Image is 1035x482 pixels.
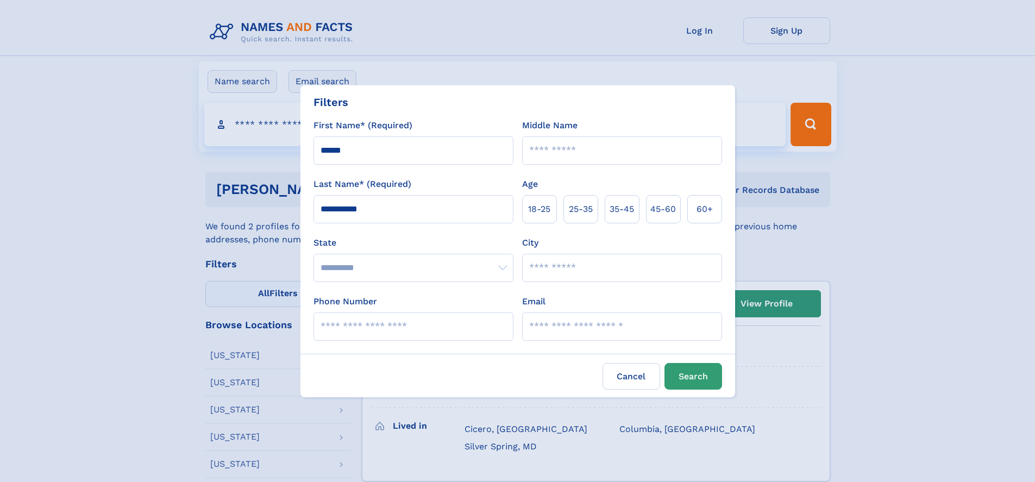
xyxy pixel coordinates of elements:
[697,203,713,216] span: 60+
[528,203,550,216] span: 18‑25
[522,295,545,308] label: Email
[603,363,660,390] label: Cancel
[313,295,377,308] label: Phone Number
[522,236,538,249] label: City
[650,203,676,216] span: 45‑60
[569,203,593,216] span: 25‑35
[522,119,578,132] label: Middle Name
[313,94,348,110] div: Filters
[313,119,412,132] label: First Name* (Required)
[522,178,538,191] label: Age
[664,363,722,390] button: Search
[313,178,411,191] label: Last Name* (Required)
[610,203,634,216] span: 35‑45
[313,236,513,249] label: State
